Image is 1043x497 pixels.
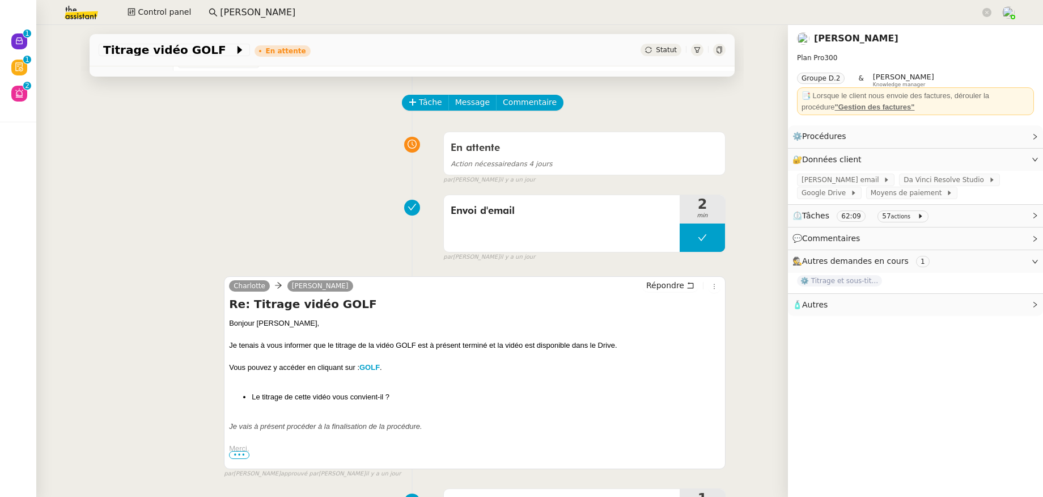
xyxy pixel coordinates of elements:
div: 🔐Données client [788,149,1043,171]
span: il y a un jour [500,252,535,262]
div: Merci, [229,443,720,454]
button: Control panel [121,5,198,20]
div: ⏲️Tâches 62:09 57actions [788,205,1043,227]
img: users%2FNTfmycKsCFdqp6LX6USf2FmuPJo2%2Favatar%2F16D86256-2126-4AE5-895D-3A0011377F92_1_102_o-remo... [1002,6,1015,19]
span: 🕵️ [792,256,934,266]
span: [PERSON_NAME] [873,73,934,81]
nz-tag: Groupe D.2 [797,73,845,84]
a: [PERSON_NAME] [287,281,353,291]
nz-badge-sup: 1 [23,56,31,64]
div: ⚙️Procédures [788,125,1043,148]
nz-badge-sup: 2 [23,82,31,90]
span: Données client [802,155,862,164]
li: Le titrage de cette vidéo vous convient-il ? [252,391,720,403]
p: 2 [25,82,29,92]
span: Statut [656,46,677,54]
span: Plan Pro [797,54,824,62]
span: Tâche [419,96,442,109]
span: [PERSON_NAME] email [802,174,883,186]
button: Répondre [642,279,698,292]
span: Répondre [646,280,684,291]
img: users%2FYQzvtHxFwHfgul3vMZmAPOQmiRm1%2Favatar%2Fbenjamin-delahaye_m.png [797,32,809,45]
span: Envoi d'email [451,203,673,220]
input: Rechercher [220,5,980,20]
span: Autres demandes en cours [802,256,909,266]
span: En attente [451,143,500,153]
span: 2 [680,197,725,211]
span: 🔐 [792,153,866,166]
div: 🧴Autres [788,294,1043,316]
span: par [443,175,453,185]
nz-tag: 1 [916,256,930,267]
button: Message [448,95,497,111]
span: Titrage vidéo GOLF [103,44,234,56]
div: Bonjour [PERSON_NAME], [229,318,720,329]
span: Message [455,96,490,109]
span: approuvé par [281,469,319,479]
button: Tâche [402,95,449,111]
span: Commentaire [503,96,557,109]
nz-badge-sup: 1 [23,30,31,37]
p: 1 [25,30,29,40]
span: Autres [802,300,828,309]
small: actions [891,213,911,220]
div: 💬Commentaires [788,228,1043,250]
span: Commentaires [802,234,860,243]
span: Control panel [138,6,191,19]
span: Da Vinci Resolve Studio [904,174,988,186]
div: Vous pouvez y accéder en cliquant sur : . [229,362,720,373]
div: 🕵️Autres demandes en cours 1 [788,250,1043,272]
span: par [224,469,234,479]
small: [PERSON_NAME] [443,175,535,185]
em: Je vais à présent procéder à la finalisation de la procédure. [229,422,422,431]
a: GOLF [359,363,380,372]
h4: Re: Titrage vidéo GOLF [229,296,720,312]
span: ⚙️ Titrage et sous-titrage multilingue des vidéos [797,275,882,287]
span: Moyens de paiement [871,187,946,199]
div: En attente [266,48,306,54]
span: 💬 [792,234,865,243]
span: ⚙️ [792,130,851,143]
span: min [680,211,725,221]
a: [PERSON_NAME] [814,33,898,44]
span: Knowledge manager [873,82,926,88]
a: Charlotte [229,281,270,291]
div: Je tenais à vous informer que le titrage de la vidéo GOLF est à présent terminé et la vidéo est d... [229,340,720,351]
small: [PERSON_NAME] [PERSON_NAME] [224,469,401,479]
p: 1 [25,56,29,66]
span: Procédures [802,132,846,141]
span: par [443,252,453,262]
u: "Gestion des factures" [835,103,915,111]
span: & [858,73,863,87]
span: 57 [882,212,891,220]
span: il y a un jour [366,469,401,479]
span: Action nécessaire [451,160,511,168]
small: [PERSON_NAME] [443,252,535,262]
span: ⏲️ [792,211,933,220]
span: dans 4 jours [451,160,552,168]
app-user-label: Knowledge manager [873,73,934,87]
span: Google Drive [802,187,850,199]
span: il y a un jour [500,175,535,185]
button: Commentaire [496,95,563,111]
span: 300 [824,54,837,62]
span: 🧴 [792,300,828,309]
div: 📑 Lorsque le client nous envoie des factures, dérouler la procédure [802,90,1029,112]
span: ••• [229,451,249,459]
span: Tâches [802,211,829,220]
nz-tag: 62:09 [837,210,866,222]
